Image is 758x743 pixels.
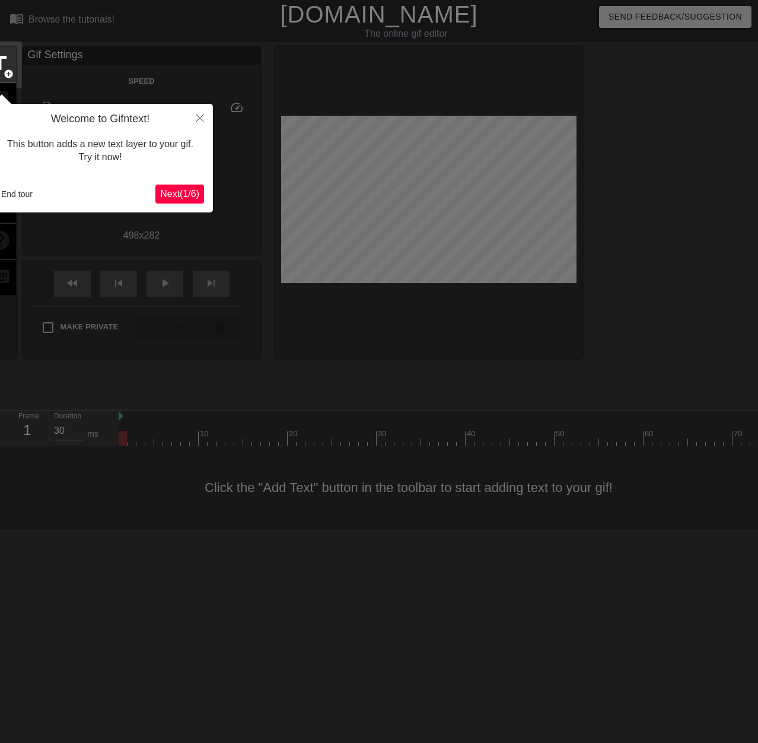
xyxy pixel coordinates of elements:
button: Next [155,185,204,204]
button: Close [187,104,213,131]
span: Next ( 1 / 6 ) [160,189,199,199]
